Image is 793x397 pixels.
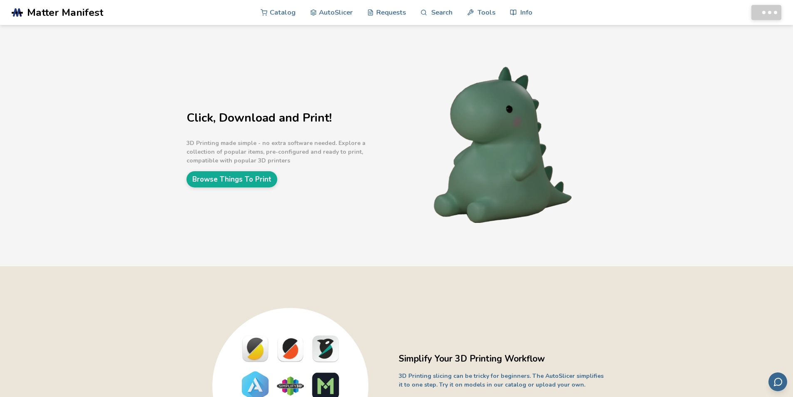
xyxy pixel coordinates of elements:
[186,139,395,165] p: 3D Printing made simple - no extra software needed. Explore a collection of popular items, pre-co...
[27,7,103,18] span: Matter Manifest
[399,352,607,365] h2: Simplify Your 3D Printing Workflow
[186,171,277,187] a: Browse Things To Print
[399,372,607,389] p: 3D Printing slicing can be tricky for beginners. The AutoSlicer simplifies it to one step. Try it...
[186,112,395,125] h1: Click, Download and Print!
[768,372,787,391] button: Send feedback via email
